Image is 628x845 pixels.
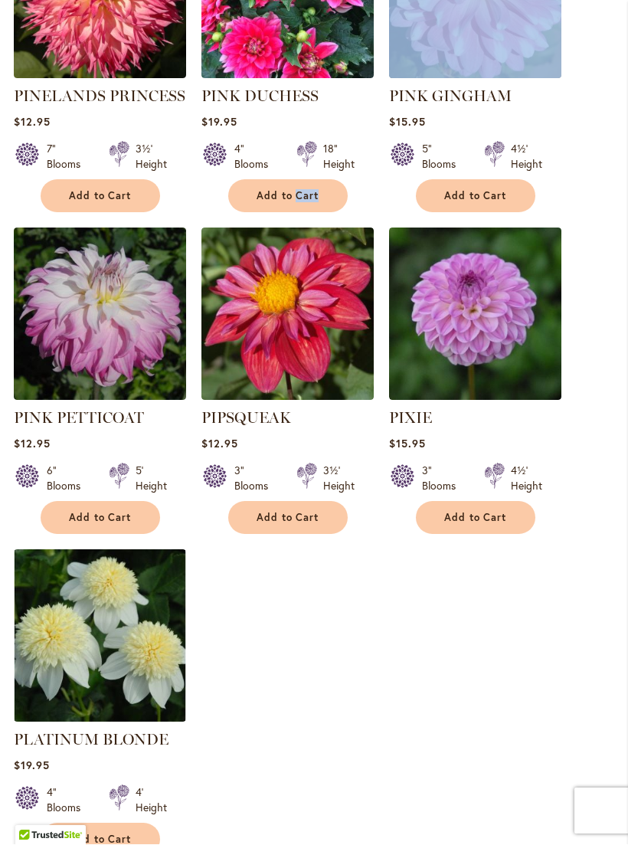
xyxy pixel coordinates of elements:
[201,437,238,451] span: $12.95
[14,87,185,106] a: PINELANDS PRINCESS
[389,409,432,427] a: PIXIE
[444,512,507,525] span: Add to Cart
[257,512,319,525] span: Add to Cart
[511,142,542,172] div: 4½' Height
[136,463,167,494] div: 5' Height
[444,190,507,203] span: Add to Cart
[389,437,426,451] span: $15.95
[511,463,542,494] div: 4½' Height
[389,67,561,82] a: PINK GINGHAM
[41,502,160,535] button: Add to Cart
[422,463,466,494] div: 3" Blooms
[323,142,355,172] div: 18" Height
[201,87,319,106] a: PINK DUCHESS
[201,389,374,404] a: PIPSQUEAK
[69,190,132,203] span: Add to Cart
[69,512,132,525] span: Add to Cart
[14,228,186,401] img: Pink Petticoat
[228,502,348,535] button: Add to Cart
[47,463,90,494] div: 6" Blooms
[11,791,54,834] iframe: Launch Accessibility Center
[14,409,144,427] a: PINK PETTICOAT
[14,711,186,725] a: PLATINUM BLONDE
[323,463,355,494] div: 3½' Height
[136,785,167,816] div: 4' Height
[201,67,374,82] a: PINK DUCHESS
[201,228,374,401] img: PIPSQUEAK
[389,228,561,401] img: PIXIE
[234,142,278,172] div: 4" Blooms
[389,87,512,106] a: PINK GINGHAM
[201,409,291,427] a: PIPSQUEAK
[47,142,90,172] div: 7" Blooms
[14,731,168,749] a: PLATINUM BLONDE
[14,389,186,404] a: Pink Petticoat
[136,142,167,172] div: 3½' Height
[422,142,466,172] div: 5" Blooms
[234,463,278,494] div: 3" Blooms
[14,115,51,129] span: $12.95
[14,67,186,82] a: PINELANDS PRINCESS
[14,550,186,722] img: PLATINUM BLONDE
[389,389,561,404] a: PIXIE
[416,180,535,213] button: Add to Cart
[416,502,535,535] button: Add to Cart
[257,190,319,203] span: Add to Cart
[228,180,348,213] button: Add to Cart
[201,115,237,129] span: $19.95
[47,785,90,816] div: 4" Blooms
[389,115,426,129] span: $15.95
[14,437,51,451] span: $12.95
[41,180,160,213] button: Add to Cart
[14,758,50,773] span: $19.95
